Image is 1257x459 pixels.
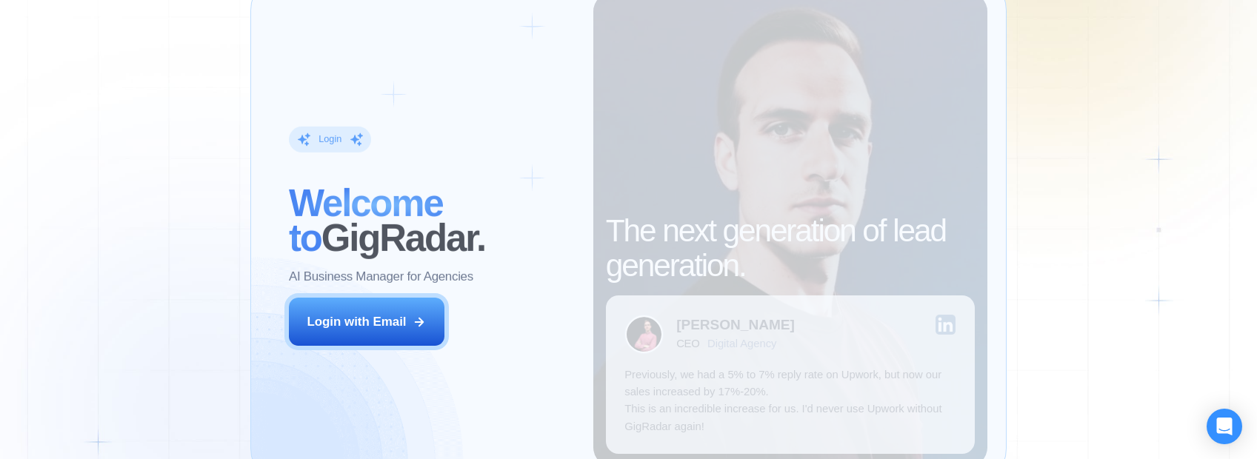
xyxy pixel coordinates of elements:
div: Login with Email [307,313,406,330]
div: [PERSON_NAME] [676,318,795,332]
div: Open Intercom Messenger [1207,409,1242,444]
div: Digital Agency [707,338,777,350]
p: AI Business Manager for Agencies [289,268,473,285]
p: Previously, we had a 5% to 7% reply rate on Upwork, but now our sales increased by 17%-20%. This ... [624,366,956,435]
h2: The next generation of lead generation. [606,214,975,283]
div: CEO [676,338,699,350]
h2: ‍ GigRadar. [289,187,575,255]
div: Login [319,133,341,145]
span: Welcome to [289,182,443,259]
button: Login with Email [289,298,444,346]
